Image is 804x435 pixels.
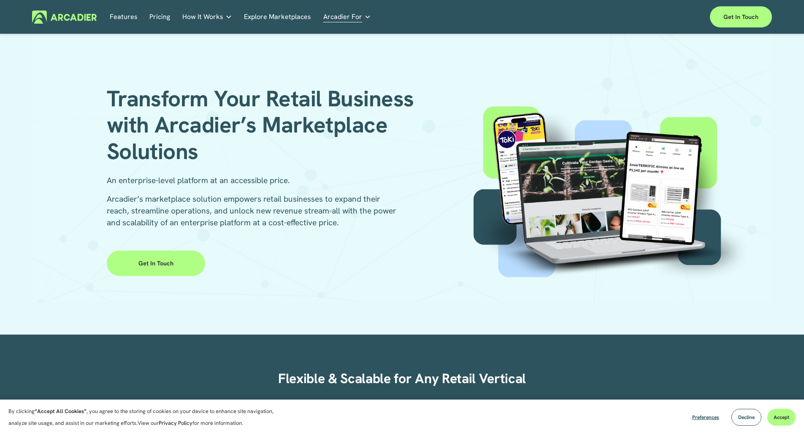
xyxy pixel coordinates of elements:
[692,414,719,421] span: Preferences
[686,409,725,426] button: Preferences
[323,11,371,24] a: folder dropdown
[32,11,97,24] img: Arcadier
[8,405,283,429] p: By clicking , you agree to the storing of cookies on your device to enhance site navigation, anal...
[767,409,796,426] button: Accept
[110,11,138,24] a: Features
[182,11,223,23] span: How It Works
[107,86,427,165] h1: Transform Your Retail Business with Arcadier’s Marketplace Solutions
[258,370,545,387] h2: Flexible & Scalable for Any Retail Vertical
[107,193,402,229] p: Arcadier’s marketplace solution empowers retail businesses to expand their reach, streamline oper...
[710,6,772,27] a: Get in touch
[182,11,232,24] a: folder dropdown
[107,175,402,186] p: An enterprise-level platform at an accessible price.
[35,408,87,415] strong: “Accept All Cookies”
[159,419,192,427] a: Privacy Policy
[731,409,761,426] button: Decline
[774,414,789,421] span: Accept
[149,11,170,24] a: Pricing
[738,414,755,421] span: Decline
[107,251,205,276] a: Get in Touch
[323,11,362,23] span: Arcadier For
[244,11,311,24] a: Explore Marketplaces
